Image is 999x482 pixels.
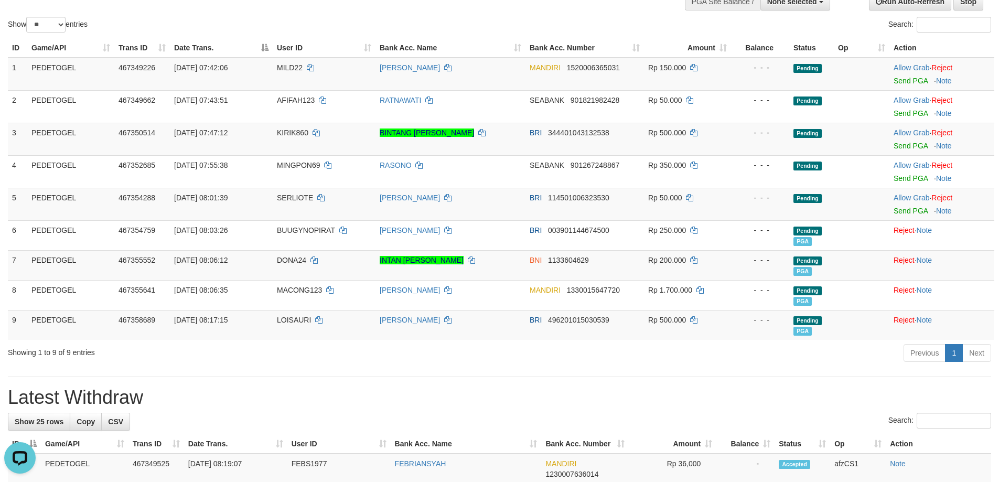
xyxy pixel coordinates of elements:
[793,297,812,306] span: PGA
[27,188,114,220] td: PEDETOGEL
[27,58,114,91] td: PEDETOGEL
[889,123,994,155] td: ·
[27,220,114,250] td: PEDETOGEL
[375,38,525,58] th: Bank Acc. Name: activate to sort column ascending
[277,161,320,169] span: MINGPON69
[548,194,609,202] span: Copy 114501006323530 to clipboard
[894,63,931,72] span: ·
[15,417,63,426] span: Show 25 rows
[70,413,102,431] a: Copy
[931,128,952,137] a: Reject
[735,255,785,265] div: - - -
[541,434,629,454] th: Bank Acc. Number: activate to sort column ascending
[936,109,952,117] a: Note
[8,280,27,310] td: 8
[894,174,928,183] a: Send PGA
[8,310,27,340] td: 9
[735,285,785,295] div: - - -
[894,142,928,150] a: Send PGA
[395,459,446,468] a: FEBRIANSYAH
[917,256,932,264] a: Note
[648,63,686,72] span: Rp 150.000
[4,4,36,36] button: Open LiveChat chat widget
[8,123,27,155] td: 3
[530,96,564,104] span: SEABANK
[648,316,686,324] span: Rp 500.000
[174,96,228,104] span: [DATE] 07:43:51
[793,316,822,325] span: Pending
[793,64,822,73] span: Pending
[567,63,620,72] span: Copy 1520006365031 to clipboard
[8,90,27,123] td: 2
[119,316,155,324] span: 467358689
[793,227,822,235] span: Pending
[735,95,785,105] div: - - -
[648,286,692,294] span: Rp 1.700.000
[545,459,576,468] span: MANDIRI
[894,194,931,202] span: ·
[894,256,915,264] a: Reject
[8,155,27,188] td: 4
[567,286,620,294] span: Copy 1330015647720 to clipboard
[793,237,812,246] span: PGA
[648,128,686,137] span: Rp 500.000
[530,161,564,169] span: SEABANK
[888,413,991,429] label: Search:
[8,434,41,454] th: ID: activate to sort column descending
[793,129,822,138] span: Pending
[119,161,155,169] span: 467352685
[894,316,915,324] a: Reject
[894,63,929,72] a: Allow Grab
[184,434,287,454] th: Date Trans.: activate to sort column ascending
[648,256,686,264] span: Rp 200.000
[731,38,789,58] th: Balance
[931,161,952,169] a: Reject
[894,286,915,294] a: Reject
[380,194,440,202] a: [PERSON_NAME]
[174,286,228,294] span: [DATE] 08:06:35
[174,316,228,324] span: [DATE] 08:17:15
[119,96,155,104] span: 467349662
[27,310,114,340] td: PEDETOGEL
[119,63,155,72] span: 467349226
[174,256,228,264] span: [DATE] 08:06:12
[380,161,412,169] a: RASONO
[936,174,952,183] a: Note
[8,58,27,91] td: 1
[530,316,542,324] span: BRI
[894,207,928,215] a: Send PGA
[525,38,644,58] th: Bank Acc. Number: activate to sort column ascending
[890,459,906,468] a: Note
[548,256,589,264] span: Copy 1133604629 to clipboard
[8,343,409,358] div: Showing 1 to 9 of 9 entries
[277,226,335,234] span: BUUGYNOPIRAT
[530,128,542,137] span: BRI
[894,96,931,104] span: ·
[894,161,931,169] span: ·
[277,256,306,264] span: DONA24
[894,128,929,137] a: Allow Grab
[119,194,155,202] span: 467354288
[174,128,228,137] span: [DATE] 07:47:12
[27,250,114,280] td: PEDETOGEL
[936,207,952,215] a: Note
[779,460,810,469] span: Accepted
[793,327,812,336] span: PGA
[716,434,775,454] th: Balance: activate to sort column ascending
[27,123,114,155] td: PEDETOGEL
[889,58,994,91] td: ·
[571,161,619,169] span: Copy 901267248867 to clipboard
[889,310,994,340] td: ·
[936,142,952,150] a: Note
[917,413,991,429] input: Search:
[644,38,731,58] th: Amount: activate to sort column ascending
[889,90,994,123] td: ·
[277,286,322,294] span: MACONG123
[77,417,95,426] span: Copy
[894,226,915,234] a: Reject
[793,162,822,170] span: Pending
[548,128,609,137] span: Copy 344401043132538 to clipboard
[571,96,619,104] span: Copy 901821982428 to clipboard
[114,38,170,58] th: Trans ID: activate to sort column ascending
[894,109,928,117] a: Send PGA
